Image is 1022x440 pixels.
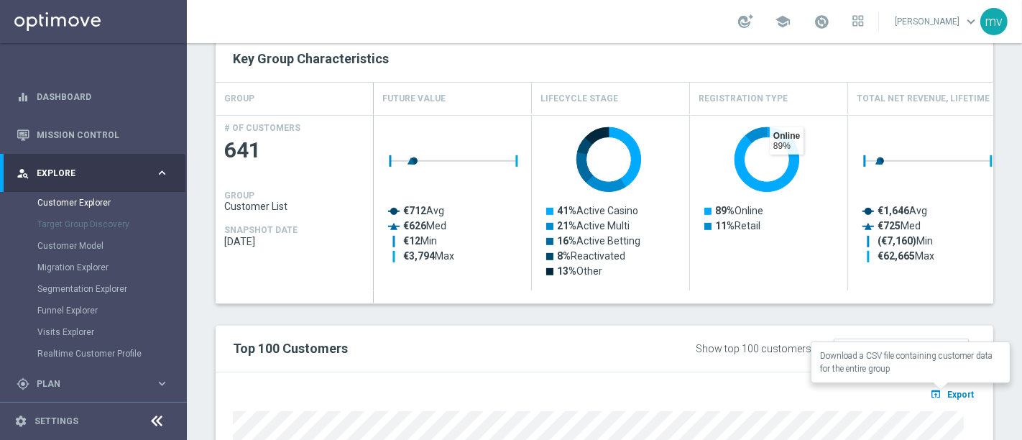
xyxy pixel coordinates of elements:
text: Avg [403,205,444,216]
span: Customer List [224,201,365,212]
h4: GROUP [224,191,254,201]
div: Customer Explorer [37,192,185,214]
text: Active Casino [557,205,638,216]
i: settings [14,415,27,428]
a: Dashboard [37,78,169,116]
span: 641 [224,137,365,165]
text: Max [403,250,454,262]
div: Customer Model [37,235,185,257]
tspan: €3,794 [403,250,436,262]
button: open_in_browser Export [928,385,976,403]
i: open_in_browser [930,388,945,400]
div: Funnel Explorer [37,300,185,321]
div: Realtime Customer Profile [37,343,185,365]
a: Visits Explorer [37,326,149,338]
i: gps_fixed [17,377,29,390]
a: Settings [34,417,78,426]
tspan: 11% [715,220,735,232]
div: Target Group Discovery [37,214,185,235]
div: Segmentation Explorer [37,278,185,300]
h4: Registration Type [699,86,788,111]
span: Plan [37,380,155,388]
tspan: €712 [403,205,426,216]
h4: Total Net Revenue, Lifetime [857,86,990,111]
text: Active Betting [557,235,640,247]
tspan: €725 [878,220,901,232]
text: Min [403,235,437,247]
tspan: 89% [715,205,735,216]
tspan: €1,646 [878,205,909,216]
a: [PERSON_NAME]keyboard_arrow_down [893,11,980,32]
a: Migration Explorer [37,262,149,273]
a: Funnel Explorer [37,305,149,316]
span: 2025-08-17 [224,236,365,247]
h4: SNAPSHOT DATE [224,225,298,235]
text: Other [557,265,602,277]
text: Active Multi [557,220,630,232]
a: Realtime Customer Profile [37,348,149,359]
span: keyboard_arrow_down [963,14,979,29]
div: Press SPACE to select this row. [216,115,374,291]
text: Med [403,220,446,232]
text: Min [878,235,933,247]
text: Retail [715,220,760,232]
button: equalizer Dashboard [16,91,170,103]
div: Plan [17,377,155,390]
tspan: €62,665 [878,250,915,262]
div: Explore [17,167,155,180]
tspan: 16% [557,235,576,247]
button: person_search Explore keyboard_arrow_right [16,168,170,179]
text: Reactivated [557,250,625,262]
h4: Lifecycle Stage [540,86,618,111]
div: Show top 100 customers by [696,343,824,355]
h2: Top 100 Customers [233,340,658,357]
span: Export [947,390,974,400]
button: Mission Control [16,129,170,141]
tspan: 21% [557,220,576,232]
a: Customer Explorer [37,197,149,208]
tspan: (€7,160) [878,235,916,247]
text: Max [878,250,934,262]
text: Med [878,220,921,232]
span: school [775,14,791,29]
h4: GROUP [224,86,254,111]
i: keyboard_arrow_right [155,377,169,390]
div: Dashboard [17,78,169,116]
i: equalizer [17,91,29,104]
tspan: 41% [557,205,576,216]
h4: # OF CUSTOMERS [224,123,300,133]
tspan: 13% [557,265,576,277]
text: Avg [878,205,927,216]
a: Mission Control [37,116,169,154]
tspan: €626 [403,220,426,232]
button: gps_fixed Plan keyboard_arrow_right [16,378,170,390]
i: person_search [17,167,29,180]
div: Migration Explorer [37,257,185,278]
h2: Key Group Characteristics [233,50,976,68]
div: Mission Control [17,116,169,154]
tspan: €12 [403,235,420,247]
i: keyboard_arrow_right [155,166,169,180]
h4: Future Value [382,86,446,111]
div: mv [980,8,1008,35]
span: Explore [37,169,155,178]
div: Visits Explorer [37,321,185,343]
tspan: 8% [557,250,571,262]
a: Segmentation Explorer [37,283,149,295]
text: Online [715,205,763,216]
a: Customer Model [37,240,149,252]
